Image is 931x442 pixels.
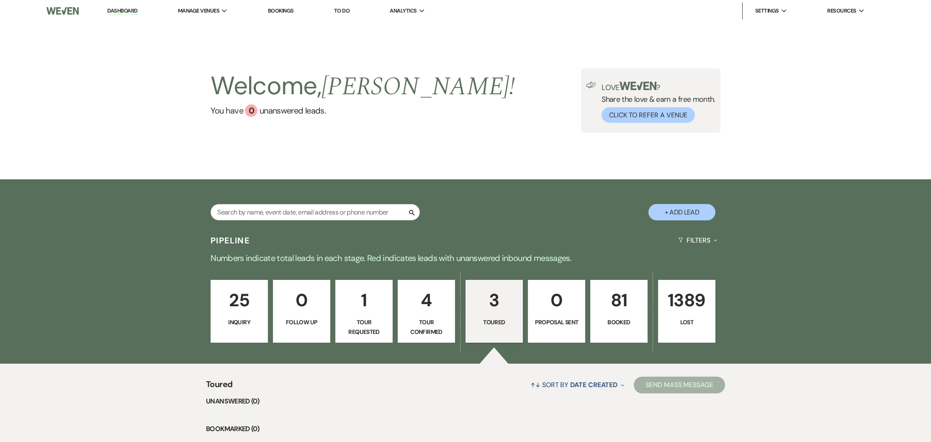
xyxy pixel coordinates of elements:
a: 0Proposal Sent [528,280,585,343]
p: 0 [533,286,580,314]
div: Share the love & earn a free month. [597,82,715,123]
a: 1389Lost [658,280,715,343]
span: Settings [755,7,779,15]
p: Numbers indicate total leads in each stage. Red indicates leads with unanswered inbound messages. [164,251,767,265]
span: [PERSON_NAME] ! [321,67,515,106]
span: Toured [206,378,232,396]
button: Sort By Date Created [527,374,628,396]
img: Weven Logo [46,2,79,20]
input: Search by name, event date, email address or phone number [211,204,420,220]
a: Bookings [268,7,294,14]
a: 0Follow Up [273,280,330,343]
span: ↑↓ [530,380,540,389]
p: Toured [471,318,517,327]
p: Love ? [602,82,715,91]
h3: Pipeline [211,235,250,246]
p: 25 [216,286,262,314]
a: 81Booked [590,280,648,343]
span: Date Created [570,380,617,389]
a: 4Tour Confirmed [398,280,455,343]
a: You have 0 unanswered leads. [211,104,515,117]
a: Dashboard [107,7,137,15]
button: Send Mass Message [634,377,725,393]
button: Click to Refer a Venue [602,107,695,123]
p: 1389 [664,286,710,314]
li: Unanswered (0) [206,396,725,407]
a: 3Toured [465,280,523,343]
a: 25Inquiry [211,280,268,343]
a: 1Tour Requested [335,280,393,343]
button: + Add Lead [648,204,715,220]
h2: Welcome, [211,68,515,104]
a: To Do [334,7,350,14]
p: 3 [471,286,517,314]
p: Tour Requested [341,318,387,336]
p: 4 [403,286,450,314]
img: weven-logo-green.svg [620,82,657,90]
div: 0 [245,104,257,117]
span: Analytics [390,7,417,15]
p: Booked [596,318,642,327]
p: Inquiry [216,318,262,327]
p: Tour Confirmed [403,318,450,336]
p: 0 [278,286,325,314]
p: 1 [341,286,387,314]
p: 81 [596,286,642,314]
img: loud-speaker-illustration.svg [586,82,597,88]
p: Follow Up [278,318,325,327]
p: Lost [664,318,710,327]
button: Filters [675,229,720,251]
span: Resources [827,7,856,15]
span: Manage Venues [178,7,219,15]
li: Bookmarked (0) [206,424,725,434]
p: Proposal Sent [533,318,580,327]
